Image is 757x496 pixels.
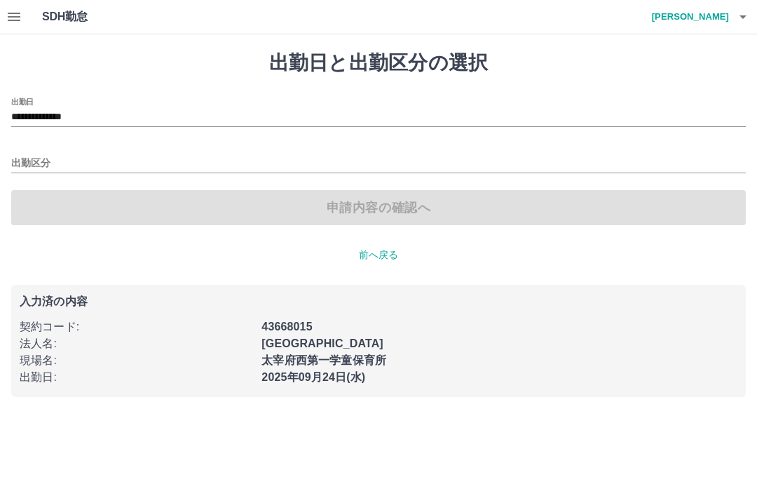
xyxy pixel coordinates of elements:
[20,335,253,352] p: 法人名 :
[261,321,312,333] b: 43668015
[261,337,383,349] b: [GEOGRAPHIC_DATA]
[20,369,253,386] p: 出勤日 :
[20,296,737,307] p: 入力済の内容
[261,354,386,366] b: 太宰府西第一学童保育所
[20,352,253,369] p: 現場名 :
[11,248,746,262] p: 前へ戻る
[261,371,365,383] b: 2025年09月24日(水)
[20,319,253,335] p: 契約コード :
[11,51,746,75] h1: 出勤日と出勤区分の選択
[11,96,34,107] label: 出勤日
